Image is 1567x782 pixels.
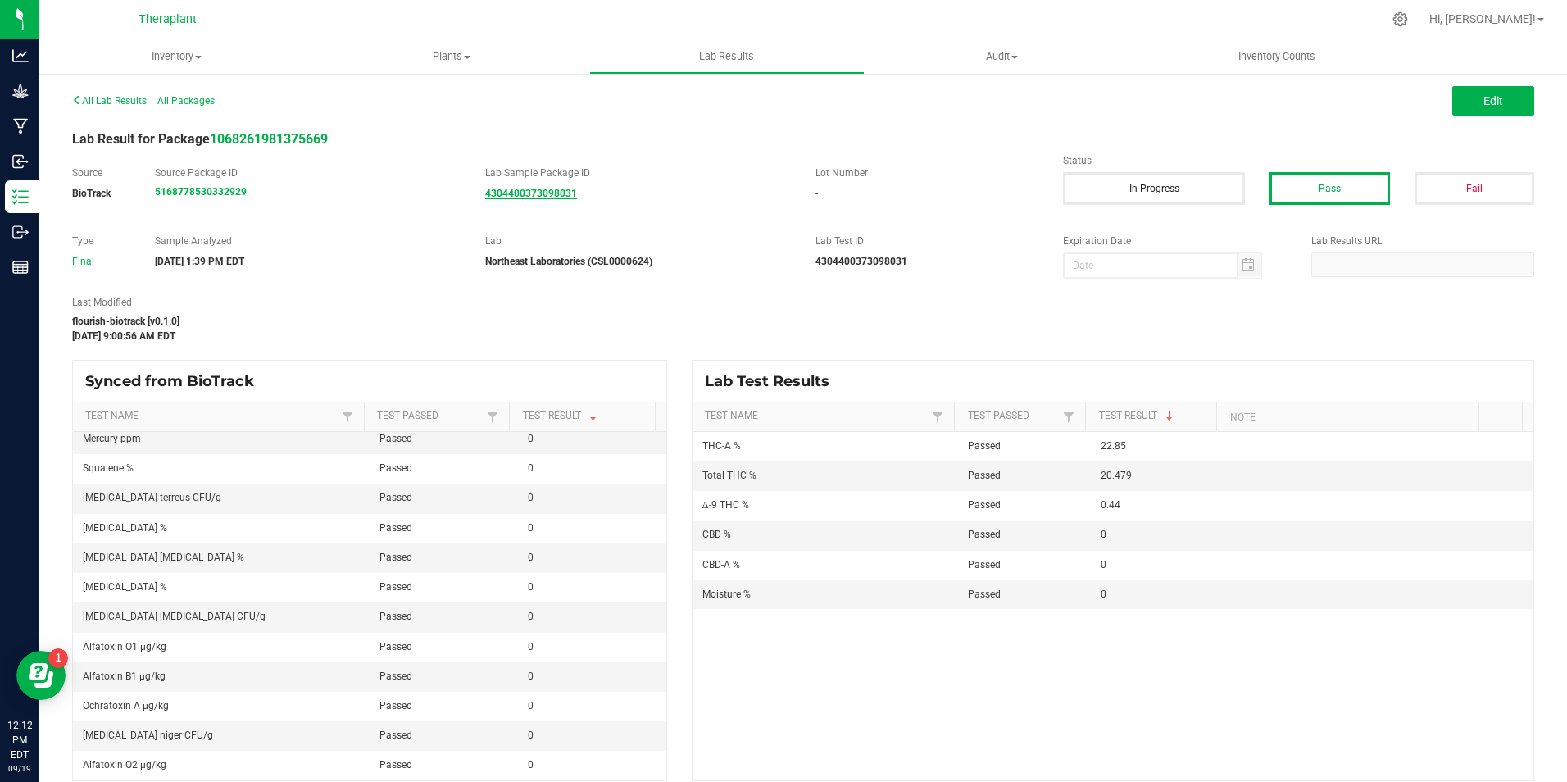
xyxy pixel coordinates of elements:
span: 0 [1101,559,1106,571]
span: Lab Result for Package [72,131,328,147]
span: 0 [528,462,534,474]
span: CBD-A % [702,559,740,571]
inline-svg: Analytics [12,48,29,64]
button: In Progress [1063,172,1245,205]
p: 12:12 PM EDT [7,718,32,762]
inline-svg: Manufacturing [12,118,29,134]
span: Hi, [PERSON_NAME]! [1429,12,1536,25]
span: Moisture % [702,589,751,600]
a: Test NameSortable [705,410,928,423]
label: Last Modified [72,295,1038,310]
a: Test PassedSortable [377,410,483,423]
span: 0 [528,581,534,593]
span: Passed [968,559,1001,571]
div: Final [72,254,130,269]
span: Passed [379,462,412,474]
inline-svg: Inventory [12,189,29,205]
span: THC-A % [702,440,741,452]
span: Synced from BioTrack [85,372,266,390]
span: 0 [528,552,534,563]
button: Pass [1269,172,1389,205]
label: Lab Test ID [815,234,1038,248]
span: Mercury ppm [83,433,141,444]
span: All Lab Results [72,95,147,107]
iframe: Resource center unread badge [48,648,68,668]
label: Status [1063,153,1534,168]
span: 0.44 [1101,499,1120,511]
span: Passed [379,492,412,503]
th: Note [1216,402,1478,432]
span: 0 [528,492,534,503]
span: 0 [528,522,534,534]
span: Passed [379,522,412,534]
a: 1068261981375669 [210,131,328,147]
inline-svg: Outbound [12,224,29,240]
a: Filter [928,407,947,427]
label: Sample Analyzed [155,234,461,248]
span: Sortable [587,410,600,423]
span: Total THC % [702,470,756,481]
strong: [DATE] 1:39 PM EDT [155,256,244,267]
span: Passed [379,759,412,771]
strong: flourish-biotrack [v0.1.0] [72,316,179,327]
label: Source Package ID [155,166,461,180]
a: 5168778530332929 [155,186,247,198]
span: Passed [968,499,1001,511]
a: Filter [1059,407,1079,427]
span: - [815,188,818,199]
button: Edit [1452,86,1534,116]
span: Lab Results [677,49,776,64]
span: Alfatoxin B1 µg/kg [83,671,166,682]
span: Passed [379,641,412,652]
span: 20.479 [1101,470,1132,481]
label: Source [72,166,130,180]
span: 0 [1101,529,1106,540]
span: Passed [379,671,412,682]
iframe: Resource center [16,651,66,700]
strong: Northeast Laboratories (CSL0000624) [485,256,652,267]
span: Plants [316,49,589,64]
a: Filter [338,407,357,427]
span: Passed [968,529,1001,540]
span: CBD % [702,529,731,540]
a: Inventory Counts [1139,39,1415,74]
label: Lab [485,234,791,248]
span: 0 [528,611,534,622]
span: Theraplant [139,12,197,26]
p: 09/19 [7,762,32,775]
span: Passed [379,611,412,622]
label: Expiration Date [1063,234,1286,248]
inline-svg: Grow [12,83,29,99]
span: Passed [968,440,1001,452]
a: Inventory [39,39,315,74]
span: Squalene % [83,462,134,474]
a: Test ResultSortable [1099,410,1210,423]
span: [MEDICAL_DATA] niger CFU/g [83,730,213,741]
span: Audit [865,49,1139,64]
span: Alfatoxin O1 µg/kg [83,641,166,652]
span: Edit [1483,94,1503,107]
div: Manage settings [1390,11,1410,27]
span: 22.85 [1101,440,1126,452]
a: Plants [315,39,590,74]
span: [MEDICAL_DATA] [MEDICAL_DATA] % [83,552,244,563]
a: 4304400373098031 [485,188,577,199]
span: 0 [528,759,534,771]
span: Passed [379,581,412,593]
label: Lab Sample Package ID [485,166,791,180]
span: Inventory [39,49,315,64]
span: Alfatoxin O2 µg/kg [83,759,166,771]
strong: 4304400373098031 [815,256,907,267]
span: [MEDICAL_DATA] terreus CFU/g [83,492,221,503]
a: Audit [865,39,1140,74]
span: Sortable [1163,410,1176,423]
span: [MEDICAL_DATA] [MEDICAL_DATA] CFU/g [83,611,266,622]
label: Type [72,234,130,248]
span: [MEDICAL_DATA] % [83,522,167,534]
a: Lab Results [589,39,865,74]
span: 0 [528,641,534,652]
span: 0 [528,730,534,741]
